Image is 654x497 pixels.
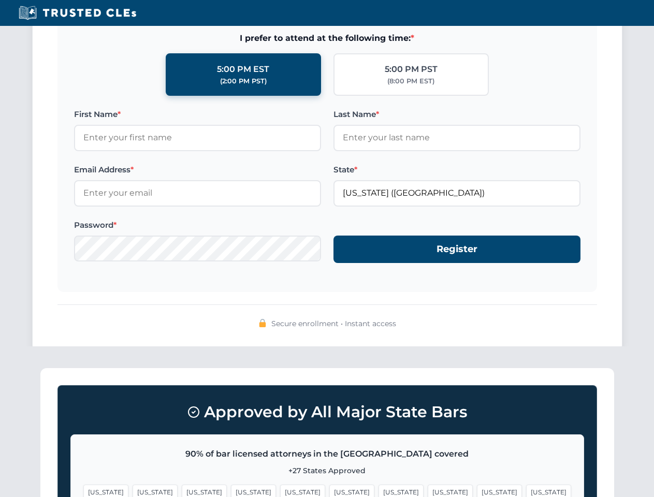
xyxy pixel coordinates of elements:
[74,32,580,45] span: I prefer to attend at the following time:
[74,164,321,176] label: Email Address
[74,125,321,151] input: Enter your first name
[333,125,580,151] input: Enter your last name
[333,164,580,176] label: State
[333,180,580,206] input: Kentucky (KY)
[74,180,321,206] input: Enter your email
[83,465,571,476] p: +27 States Approved
[387,76,434,86] div: (8:00 PM EST)
[333,108,580,121] label: Last Name
[385,63,438,76] div: 5:00 PM PST
[83,447,571,461] p: 90% of bar licensed attorneys in the [GEOGRAPHIC_DATA] covered
[74,108,321,121] label: First Name
[70,398,584,426] h3: Approved by All Major State Bars
[333,236,580,263] button: Register
[271,318,396,329] span: Secure enrollment • Instant access
[258,319,267,327] img: 🔒
[220,76,267,86] div: (2:00 PM PST)
[74,219,321,231] label: Password
[16,5,139,21] img: Trusted CLEs
[217,63,269,76] div: 5:00 PM EST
